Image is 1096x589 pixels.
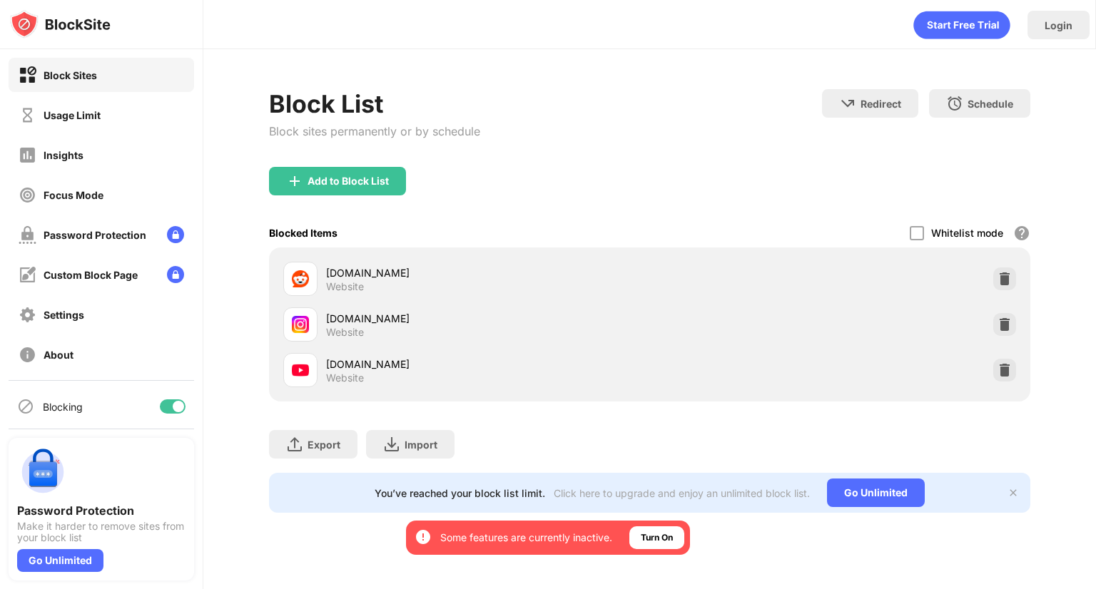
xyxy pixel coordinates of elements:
div: [DOMAIN_NAME] [326,357,649,372]
div: Export [308,439,340,451]
img: time-usage-off.svg [19,106,36,124]
img: password-protection-off.svg [19,226,36,244]
img: block-on.svg [19,66,36,84]
div: Website [326,372,364,384]
div: [DOMAIN_NAME] [326,265,649,280]
div: Website [326,326,364,339]
img: favicons [292,316,309,333]
div: Blocked Items [269,227,338,239]
img: customize-block-page-off.svg [19,266,36,284]
div: Block Sites [44,69,97,81]
img: settings-off.svg [19,306,36,324]
div: Click here to upgrade and enjoy an unlimited block list. [554,487,810,499]
img: lock-menu.svg [167,226,184,243]
div: You’ve reached your block list limit. [375,487,545,499]
div: Focus Mode [44,189,103,201]
div: Password Protection [17,503,186,518]
div: animation [913,11,1010,39]
div: Blocking [43,401,83,413]
div: Schedule [968,98,1013,110]
div: Whitelist mode [931,227,1003,239]
div: Add to Block List [308,175,389,187]
div: Password Protection [44,229,146,241]
img: error-circle-white.svg [415,528,432,546]
div: Import [405,439,437,451]
div: Usage Limit [44,109,101,121]
div: Turn On [641,531,673,545]
img: insights-off.svg [19,146,36,164]
img: lock-menu.svg [167,266,184,283]
div: Insights [44,149,83,161]
div: Go Unlimited [827,478,925,507]
img: logo-blocksite.svg [10,10,111,39]
div: Go Unlimited [17,549,103,572]
img: x-button.svg [1008,487,1019,498]
div: About [44,349,73,361]
div: Redirect [861,98,901,110]
img: push-password-protection.svg [17,446,68,498]
img: blocking-icon.svg [17,398,34,415]
div: Custom Block Page [44,269,138,281]
img: favicons [292,270,309,287]
img: favicons [292,362,309,379]
div: [DOMAIN_NAME] [326,311,649,326]
div: Block List [269,89,480,118]
div: Make it harder to remove sites from your block list [17,521,186,543]
div: Block sites permanently or by schedule [269,124,480,138]
img: about-off.svg [19,346,36,364]
div: Some features are currently inactive. [440,531,612,545]
div: Settings [44,309,84,321]
div: Website [326,280,364,293]
img: focus-off.svg [19,186,36,204]
div: Login [1045,19,1072,31]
